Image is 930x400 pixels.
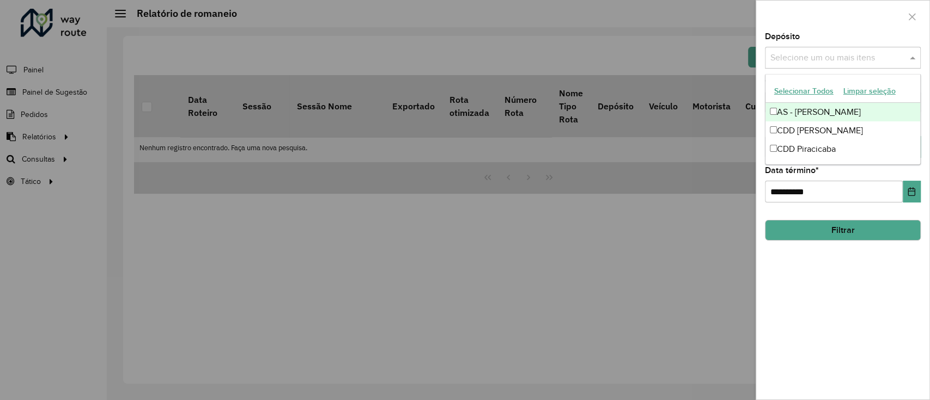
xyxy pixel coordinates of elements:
[769,83,838,100] button: Selecionar Todos
[765,140,920,158] div: CDD Piracicaba
[765,74,921,165] ng-dropdown-panel: Options list
[765,164,819,177] label: Data término
[838,83,901,100] button: Limpar seleção
[903,181,921,202] button: Choose Date
[765,121,920,140] div: CDD [PERSON_NAME]
[765,30,800,43] label: Depósito
[765,103,920,121] div: AS - [PERSON_NAME]
[765,220,921,241] button: Filtrar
